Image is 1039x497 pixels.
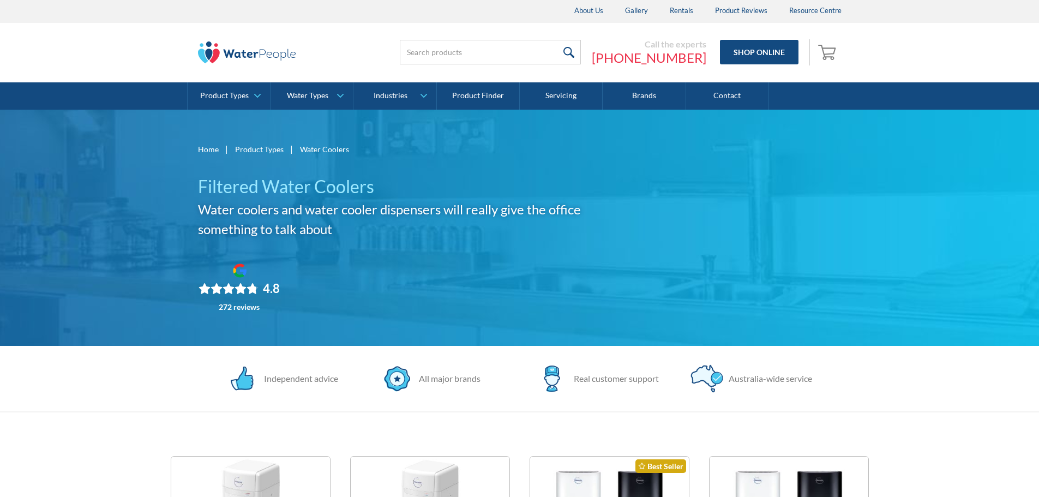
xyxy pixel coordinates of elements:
[200,91,249,100] div: Product Types
[224,142,230,155] div: |
[188,82,270,110] a: Product Types
[263,281,280,296] div: 4.8
[300,143,349,155] div: Water Coolers
[592,39,706,50] div: Call the experts
[287,91,328,100] div: Water Types
[400,40,581,64] input: Search products
[289,142,295,155] div: |
[374,91,407,100] div: Industries
[437,82,520,110] a: Product Finder
[235,143,284,155] a: Product Types
[568,372,659,385] div: Real customer support
[520,82,603,110] a: Servicing
[198,200,617,239] h2: Water coolers and water cooler dispensers will really give the office something to talk about
[353,82,436,110] a: Industries
[815,39,842,65] a: Open empty cart
[198,173,617,200] h1: Filtered Water Coolers
[219,303,260,312] div: 272 reviews
[592,50,706,66] a: [PHONE_NUMBER]
[271,82,353,110] a: Water Types
[720,40,798,64] a: Shop Online
[198,143,219,155] a: Home
[818,43,839,61] img: shopping cart
[635,459,686,473] div: Best Seller
[259,372,338,385] div: Independent advice
[686,82,769,110] a: Contact
[413,372,481,385] div: All major brands
[199,281,280,296] div: Rating: 4.8 out of 5
[723,372,812,385] div: Australia-wide service
[603,82,686,110] a: Brands
[198,41,296,63] img: The Water People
